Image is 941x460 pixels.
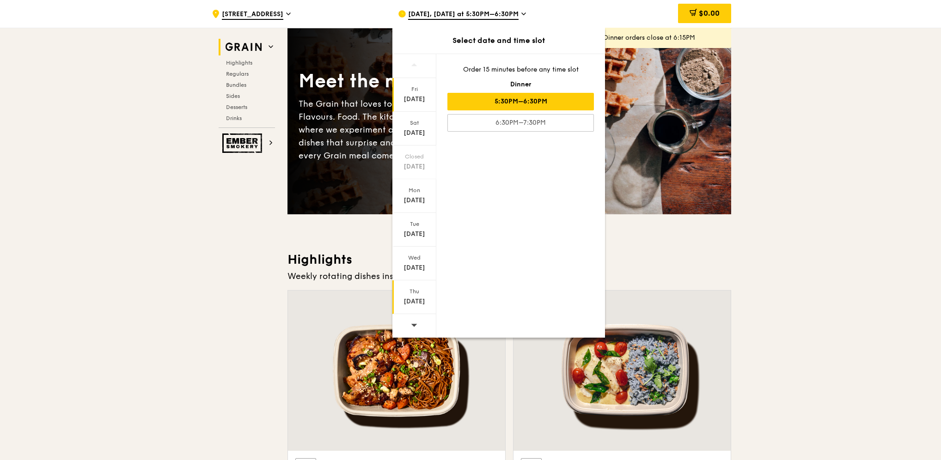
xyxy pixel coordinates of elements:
[394,85,435,93] div: Fri
[394,254,435,261] div: Wed
[226,71,249,77] span: Regulars
[394,263,435,272] div: [DATE]
[394,162,435,171] div: [DATE]
[222,133,265,153] img: Ember Smokery web logo
[699,9,720,18] span: $0.00
[222,10,283,20] span: [STREET_ADDRESS]
[226,104,247,110] span: Desserts
[447,80,594,89] div: Dinner
[299,69,509,94] div: Meet the new Grain
[222,39,265,55] img: Grain web logo
[394,230,435,239] div: [DATE]
[287,270,731,283] div: Weekly rotating dishes inspired by flavours from around the world.
[226,93,240,99] span: Sides
[394,95,435,104] div: [DATE]
[394,288,435,295] div: Thu
[394,220,435,228] div: Tue
[392,35,605,46] div: Select date and time slot
[287,251,731,268] h3: Highlights
[299,97,509,162] div: The Grain that loves to play. With ingredients. Flavours. Food. The kitchen is our happy place, w...
[394,128,435,138] div: [DATE]
[604,33,724,42] div: Dinner orders close at 6:15PM
[394,119,435,127] div: Sat
[226,82,246,88] span: Bundles
[447,114,594,132] div: 6:30PM–7:30PM
[226,115,242,121] span: Drinks
[394,187,435,194] div: Mon
[408,10,519,20] span: [DATE], [DATE] at 5:30PM–6:30PM
[226,60,252,66] span: Highlights
[447,65,594,74] div: Order 15 minutes before any time slot
[394,153,435,160] div: Closed
[394,297,435,306] div: [DATE]
[394,196,435,205] div: [DATE]
[447,93,594,110] div: 5:30PM–6:30PM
